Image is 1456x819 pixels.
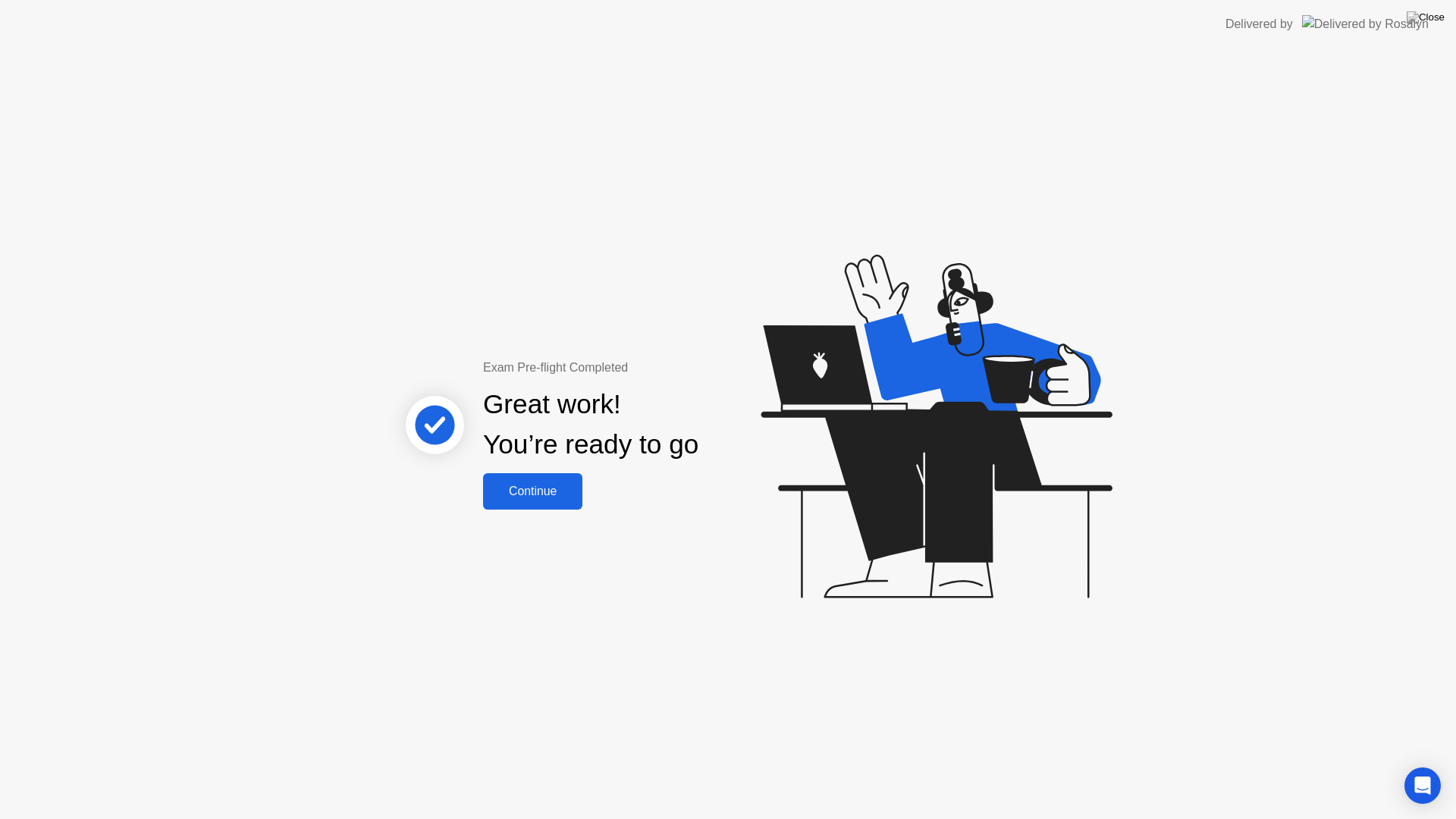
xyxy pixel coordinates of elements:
img: Delivered by Rosalyn [1302,15,1429,33]
div: Delivered by [1225,15,1293,33]
div: Great work! You’re ready to go [483,384,698,465]
img: Close [1407,11,1445,24]
div: Exam Pre-flight Completed [483,359,796,377]
div: Continue [488,485,578,498]
div: Open Intercom Messenger [1404,767,1441,804]
button: Continue [483,473,582,510]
